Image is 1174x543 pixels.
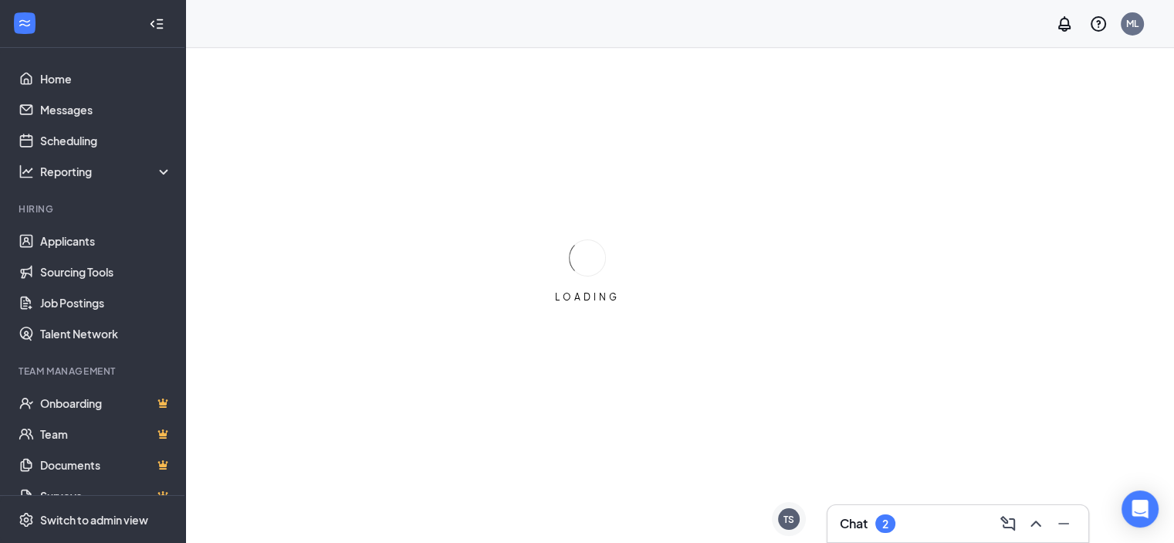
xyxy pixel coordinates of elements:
svg: Minimize [1054,514,1073,533]
div: ML [1126,17,1138,30]
a: Home [40,63,172,94]
h3: Chat [840,515,868,532]
svg: Notifications [1055,15,1074,33]
div: Hiring [19,202,169,216]
button: ChevronUp [1023,511,1048,536]
svg: Settings [19,512,34,528]
div: TS [783,513,794,526]
div: Reporting [40,164,173,179]
div: 2 [882,518,888,531]
a: Applicants [40,226,172,256]
a: SurveysCrown [40,480,172,511]
a: Scheduling [40,125,172,156]
svg: QuestionInfo [1089,15,1108,33]
div: Switch to admin view [40,512,148,528]
a: DocumentsCrown [40,450,172,480]
div: Team Management [19,365,169,378]
a: Messages [40,94,172,125]
a: OnboardingCrown [40,388,172,419]
button: Minimize [1051,511,1076,536]
svg: Analysis [19,164,34,179]
a: Sourcing Tools [40,256,172,287]
svg: ComposeMessage [999,514,1017,533]
svg: Collapse [149,16,164,32]
svg: ChevronUp [1027,514,1045,533]
div: Open Intercom Messenger [1122,490,1159,528]
a: TeamCrown [40,419,172,450]
a: Talent Network [40,318,172,349]
svg: WorkstreamLogo [17,15,32,31]
a: Job Postings [40,287,172,318]
button: ComposeMessage [996,511,1020,536]
div: LOADING [549,290,626,304]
